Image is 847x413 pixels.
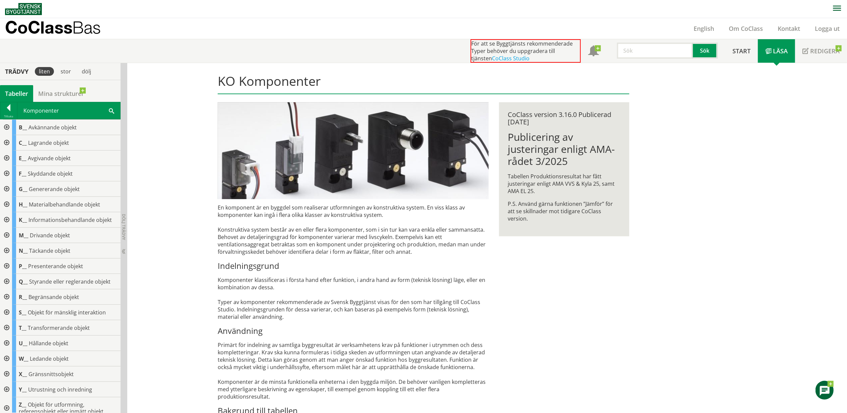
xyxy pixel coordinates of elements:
[28,155,71,162] span: Avgivande objekt
[508,111,621,126] div: CoClass version 3.16.0 Publicerad [DATE]
[19,232,28,239] span: M__
[19,370,27,378] span: X__
[810,47,840,55] span: Redigera
[758,39,795,63] a: Läsa
[773,47,788,55] span: Läsa
[19,185,27,193] span: G__
[29,185,80,193] span: Genererande objekt
[28,262,83,270] span: Presenterande objekt
[19,324,26,332] span: T__
[218,261,489,271] h3: Indelningsgrund
[5,3,42,15] img: Svensk Byggtjänst
[28,386,92,393] span: Utrustning och inredning
[28,293,79,301] span: Begränsande objekt
[508,173,621,195] p: Tabellen Produktionsresultat har fått justeringar enligt AMA VVS & Kyla 25, samt AMA EL 25.
[617,43,693,59] input: Sök
[471,39,581,63] div: För att se Byggtjänsts rekommenderade Typer behöver du uppgradera till tjänsten
[72,17,101,37] span: Bas
[19,309,26,316] span: S__
[770,24,807,33] a: Kontakt
[19,386,27,393] span: Y__
[218,102,489,199] img: pilotventiler.jpg
[35,67,54,76] div: liten
[109,107,114,114] span: Sök i tabellen
[19,293,27,301] span: R__
[19,401,26,408] span: Z__
[30,232,70,239] span: Drivande objekt
[29,201,100,208] span: Materialbehandlande objekt
[795,39,847,63] a: Redigera
[28,324,90,332] span: Transformerande objekt
[19,201,27,208] span: H__
[5,23,101,31] p: CoClass
[28,170,73,177] span: Skyddande objekt
[28,309,106,316] span: Objekt för mänsklig interaktion
[19,262,27,270] span: P__
[19,216,27,224] span: K__
[30,355,69,362] span: Ledande objekt
[19,355,28,362] span: W__
[33,85,89,102] a: Mina strukturer
[19,278,28,285] span: Q__
[121,214,127,240] span: Dölj trädvy
[1,68,32,75] div: Trädvy
[0,114,17,119] div: Tillbaka
[28,370,74,378] span: Gränssnittsobjekt
[508,200,621,222] p: P.S. Använd gärna funktionen ”Jämför” för att se skillnader mot tidigare CoClass version.
[686,24,721,33] a: English
[5,18,115,39] a: CoClassBas
[17,102,120,119] div: Komponenter
[693,43,718,59] button: Sök
[588,46,599,57] span: Notifikationer
[29,278,111,285] span: Styrande eller reglerande objekt
[218,326,489,336] h3: Användning
[19,247,28,254] span: N__
[29,340,68,347] span: Hållande objekt
[29,247,70,254] span: Täckande objekt
[725,39,758,63] a: Start
[19,155,26,162] span: E__
[732,47,751,55] span: Start
[19,170,26,177] span: F__
[19,340,27,347] span: U__
[28,124,77,131] span: Avkännande objekt
[19,124,27,131] span: B__
[57,67,75,76] div: stor
[28,139,69,146] span: Lagrande objekt
[492,55,530,62] a: CoClass Studio
[508,131,621,167] h1: Publicering av justeringar enligt AMA-rådet 3/2025
[78,67,95,76] div: dölj
[28,216,112,224] span: Informationsbehandlande objekt
[19,139,27,146] span: C__
[807,24,847,33] a: Logga ut
[721,24,770,33] a: Om CoClass
[218,73,629,94] h1: KO Komponenter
